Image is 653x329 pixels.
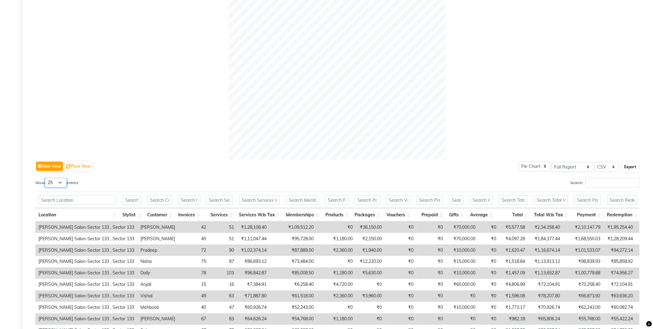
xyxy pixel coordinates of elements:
[446,302,479,313] td: ₹10,000.00
[417,222,446,233] td: ₹0
[385,222,417,233] td: ₹0
[417,302,446,313] td: ₹0
[571,208,604,222] th: Payment: activate to sort column ascending
[36,162,63,171] button: Table View
[178,279,209,291] td: 15
[209,222,237,233] td: 51
[500,256,528,268] td: ₹1,518.84
[604,222,636,233] td: ₹1,95,254.40
[270,291,317,302] td: ₹61,518.00
[35,302,137,313] td: [PERSON_NAME] Salon-Sector 133 , Sector 133
[417,279,446,291] td: ₹0
[499,195,528,205] input: Search Total
[317,256,356,268] td: ₹0
[500,313,528,325] td: ₹982.18
[534,195,568,205] input: Search Total W/o Tax
[179,195,200,205] input: Search Invoices
[604,256,636,268] td: ₹85,858.92
[317,268,356,279] td: ₹1,180.00
[178,291,209,302] td: 49
[449,195,464,205] input: Search Gifts
[479,256,500,268] td: ₹0
[35,256,137,268] td: [PERSON_NAME] Salon-Sector 133 , Sector 133
[237,222,270,233] td: ₹1,28,108.40
[209,256,237,268] td: 87
[479,302,500,313] td: ₹0
[137,313,178,325] td: [PERSON_NAME]
[528,245,563,256] td: ₹1,16,674.14
[137,222,178,233] td: [PERSON_NAME]
[571,178,640,187] label: Search:
[317,233,356,245] td: ₹1,180.00
[446,233,479,245] td: ₹70,000.00
[470,195,493,205] input: Search Average
[446,256,479,268] td: ₹15,000.00
[604,313,636,325] td: ₹55,422.24
[283,208,322,222] th: Memberships: activate to sort column ascending
[356,268,385,279] td: ₹5,630.00
[604,302,636,313] td: ₹60,082.74
[385,268,417,279] td: ₹0
[479,268,500,279] td: ₹0
[500,302,528,313] td: ₹1,773.17
[38,195,116,205] input: Search Location
[417,313,446,325] td: ₹0
[137,302,178,313] td: Mehboob
[385,256,417,268] td: ₹0
[563,233,604,245] td: ₹1,68,550.03
[563,268,604,279] td: ₹1,00,779.68
[383,208,413,222] th: Vouchers: activate to sort column ascending
[500,245,528,256] td: ₹1,620.47
[137,291,178,302] td: Vishal
[356,222,385,233] td: ₹36,150.00
[356,279,385,291] td: ₹0
[209,313,237,325] td: 83
[356,233,385,245] td: ₹2,150.00
[45,178,67,187] select: Showentries
[479,233,500,245] td: ₹0
[237,291,270,302] td: ₹71,887.80
[355,195,380,205] input: Search Packages
[270,222,317,233] td: ₹1,09,512.20
[563,279,604,291] td: ₹70,258.40
[574,195,601,205] input: Search Payment
[496,208,531,222] th: Total: activate to sort column ascending
[35,291,137,302] td: [PERSON_NAME] Salon-Sector 133 , Sector 133
[386,195,410,205] input: Search Vouchers
[356,245,385,256] td: ₹1,940.00
[203,208,236,222] th: Services: activate to sort column ascending
[239,195,280,205] input: Search Services W/o Tax
[385,279,417,291] td: ₹0
[209,268,237,279] td: 103
[178,302,209,313] td: 40
[446,291,479,302] td: ₹0
[622,162,639,172] button: Export
[604,268,636,279] td: ₹74,956.27
[317,302,356,313] td: ₹0
[178,313,209,325] td: 67
[500,279,528,291] td: ₹4,806.99
[237,268,270,279] td: ₹96,842.87
[607,195,638,205] input: Search Redemption
[317,279,356,291] td: ₹4,720.00
[479,291,500,302] td: ₹0
[528,313,563,325] td: ₹65,806.24
[385,313,417,325] td: ₹0
[604,233,636,245] td: ₹1,28,209.44
[413,208,446,222] th: Prepaid: activate to sort column ascending
[467,208,496,222] th: Average: activate to sort column ascending
[417,291,446,302] td: ₹0
[446,245,479,256] td: ₹10,000.00
[35,268,137,279] td: [PERSON_NAME] Salon-Sector 133 , Sector 133
[479,245,500,256] td: ₹0
[270,279,317,291] td: ₹6,258.40
[237,302,270,313] td: ₹60,926.74
[385,291,417,302] td: ₹0
[322,208,351,222] th: Products: activate to sort column ascending
[528,268,563,279] td: ₹1,13,652.87
[479,222,500,233] td: ₹0
[563,291,604,302] td: ₹66,873.92
[563,302,604,313] td: ₹62,243.00
[270,233,317,245] td: ₹95,728.00
[528,291,563,302] td: ₹78,207.80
